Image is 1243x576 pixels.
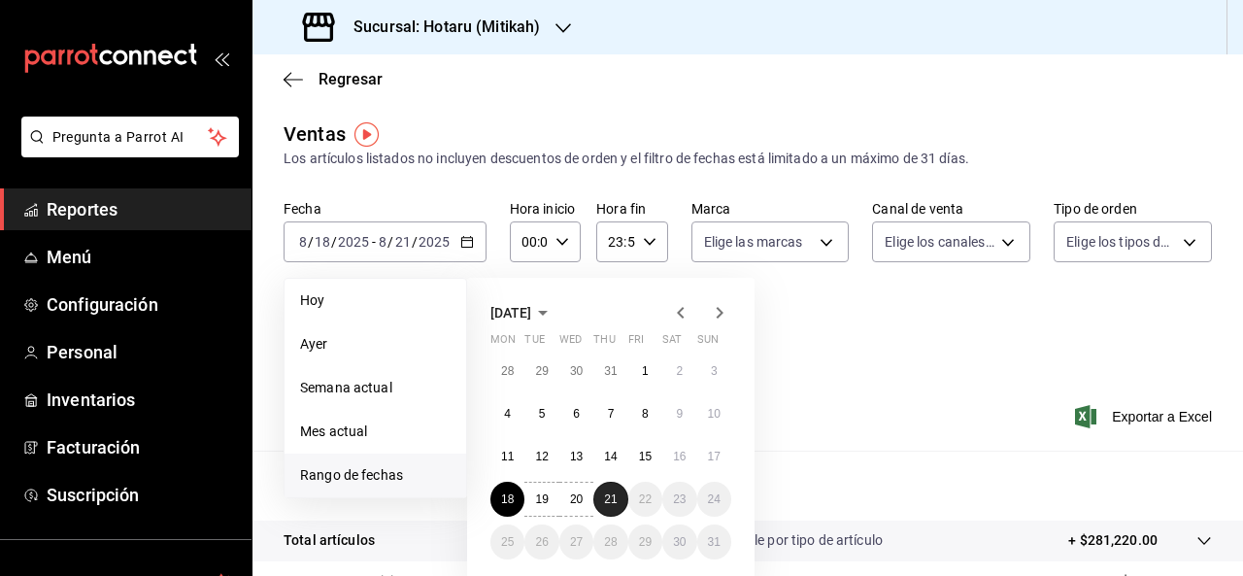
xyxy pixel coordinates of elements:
[524,525,558,559] button: August 26, 2025
[697,396,731,431] button: August 10, 2025
[337,234,370,250] input: ----
[378,234,387,250] input: --
[535,492,548,506] abbr: August 19, 2025
[604,364,617,378] abbr: July 31, 2025
[697,525,731,559] button: August 31, 2025
[300,465,451,486] span: Rango de fechas
[673,535,686,549] abbr: August 30, 2025
[387,234,393,250] span: /
[501,450,514,463] abbr: August 11, 2025
[524,439,558,474] button: August 12, 2025
[708,450,721,463] abbr: August 17, 2025
[524,396,558,431] button: August 5, 2025
[490,305,531,321] span: [DATE]
[47,244,236,270] span: Menú
[697,439,731,474] button: August 17, 2025
[319,70,383,88] span: Regresar
[628,525,662,559] button: August 29, 2025
[394,234,412,250] input: --
[331,234,337,250] span: /
[708,407,721,421] abbr: August 10, 2025
[490,439,524,474] button: August 11, 2025
[308,234,314,250] span: /
[47,196,236,222] span: Reportes
[47,482,236,508] span: Suscripción
[284,530,375,551] p: Total artículos
[1068,530,1158,551] p: + $281,220.00
[559,354,593,389] button: July 30, 2025
[1066,232,1176,252] span: Elige los tipos de orden
[573,407,580,421] abbr: August 6, 2025
[338,16,540,39] h3: Sucursal: Hotaru (Mitikah)
[21,117,239,157] button: Pregunta a Parrot AI
[1079,405,1212,428] span: Exportar a Excel
[300,422,451,442] span: Mes actual
[662,525,696,559] button: August 30, 2025
[608,407,615,421] abbr: August 7, 2025
[298,234,308,250] input: --
[559,482,593,517] button: August 20, 2025
[300,334,451,355] span: Ayer
[593,396,627,431] button: August 7, 2025
[535,364,548,378] abbr: July 29, 2025
[14,141,239,161] a: Pregunta a Parrot AI
[524,482,558,517] button: August 19, 2025
[708,535,721,549] abbr: August 31, 2025
[510,202,581,216] label: Hora inicio
[676,364,683,378] abbr: August 2, 2025
[418,234,451,250] input: ----
[673,450,686,463] abbr: August 16, 2025
[504,407,511,421] abbr: August 4, 2025
[708,492,721,506] abbr: August 24, 2025
[501,364,514,378] abbr: July 28, 2025
[704,232,803,252] span: Elige las marcas
[535,450,548,463] abbr: August 12, 2025
[593,525,627,559] button: August 28, 2025
[662,439,696,474] button: August 16, 2025
[490,333,516,354] abbr: Monday
[300,378,451,398] span: Semana actual
[662,354,696,389] button: August 2, 2025
[697,354,731,389] button: August 3, 2025
[314,234,331,250] input: --
[885,232,994,252] span: Elige los canales de venta
[354,122,379,147] img: Tooltip marker
[691,202,850,216] label: Marca
[642,407,649,421] abbr: August 8, 2025
[490,482,524,517] button: August 18, 2025
[47,387,236,413] span: Inventarios
[662,482,696,517] button: August 23, 2025
[593,482,627,517] button: August 21, 2025
[628,333,644,354] abbr: Friday
[676,407,683,421] abbr: August 9, 2025
[559,525,593,559] button: August 27, 2025
[501,535,514,549] abbr: August 25, 2025
[628,396,662,431] button: August 8, 2025
[570,450,583,463] abbr: August 13, 2025
[697,333,719,354] abbr: Sunday
[284,119,346,149] div: Ventas
[570,535,583,549] abbr: August 27, 2025
[535,535,548,549] abbr: August 26, 2025
[490,396,524,431] button: August 4, 2025
[47,339,236,365] span: Personal
[711,364,718,378] abbr: August 3, 2025
[300,290,451,311] span: Hoy
[593,333,615,354] abbr: Thursday
[47,291,236,318] span: Configuración
[52,127,209,148] span: Pregunta a Parrot AI
[214,51,229,66] button: open_drawer_menu
[593,439,627,474] button: August 14, 2025
[559,396,593,431] button: August 6, 2025
[604,450,617,463] abbr: August 14, 2025
[628,482,662,517] button: August 22, 2025
[412,234,418,250] span: /
[596,202,667,216] label: Hora fin
[628,354,662,389] button: August 1, 2025
[604,492,617,506] abbr: August 21, 2025
[284,70,383,88] button: Regresar
[628,439,662,474] button: August 15, 2025
[662,396,696,431] button: August 9, 2025
[570,364,583,378] abbr: July 30, 2025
